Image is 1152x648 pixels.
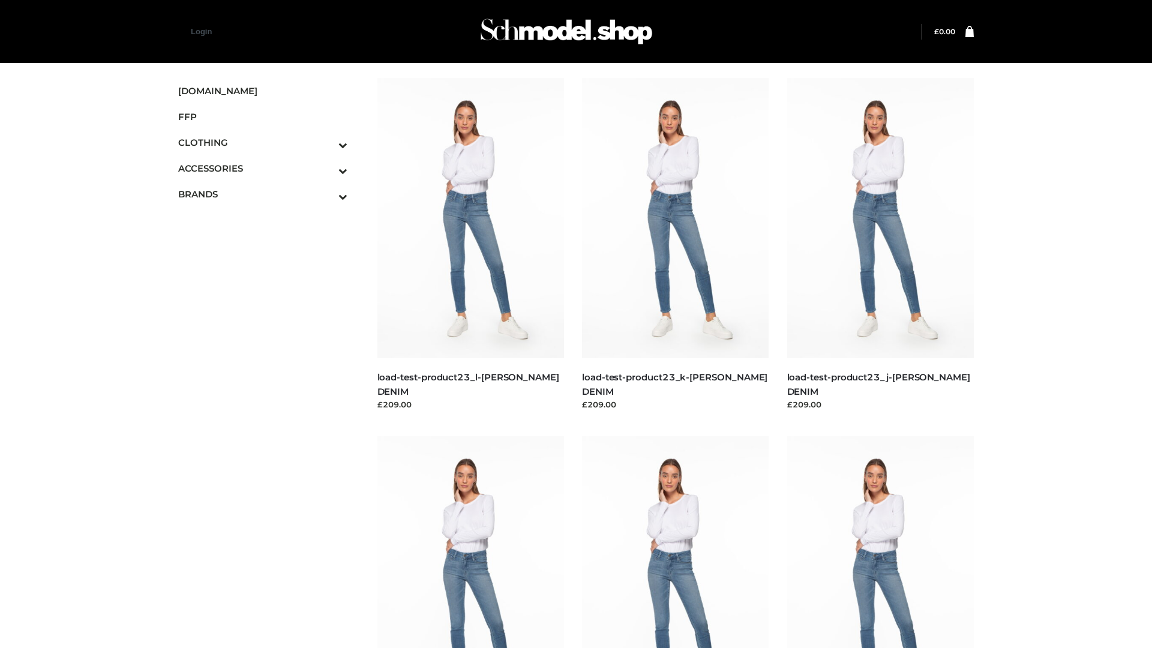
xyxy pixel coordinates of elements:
a: [DOMAIN_NAME] [178,78,347,104]
span: BRANDS [178,187,347,201]
span: CLOTHING [178,136,347,149]
bdi: 0.00 [934,27,955,36]
a: FFP [178,104,347,130]
a: BRANDSToggle Submenu [178,181,347,207]
img: Schmodel Admin 964 [476,8,656,55]
a: load-test-product23_k-[PERSON_NAME] DENIM [582,371,767,397]
a: load-test-product23_j-[PERSON_NAME] DENIM [787,371,970,397]
div: £209.00 [582,398,769,410]
span: FFP [178,110,347,124]
span: £ [934,27,939,36]
a: ACCESSORIESToggle Submenu [178,155,347,181]
span: [DOMAIN_NAME] [178,84,347,98]
button: Toggle Submenu [305,130,347,155]
div: £209.00 [787,398,974,410]
a: £0.00 [934,27,955,36]
button: Toggle Submenu [305,181,347,207]
span: ACCESSORIES [178,161,347,175]
a: Login [191,27,212,36]
a: load-test-product23_l-[PERSON_NAME] DENIM [377,371,559,397]
button: Toggle Submenu [305,155,347,181]
div: £209.00 [377,398,565,410]
a: CLOTHINGToggle Submenu [178,130,347,155]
